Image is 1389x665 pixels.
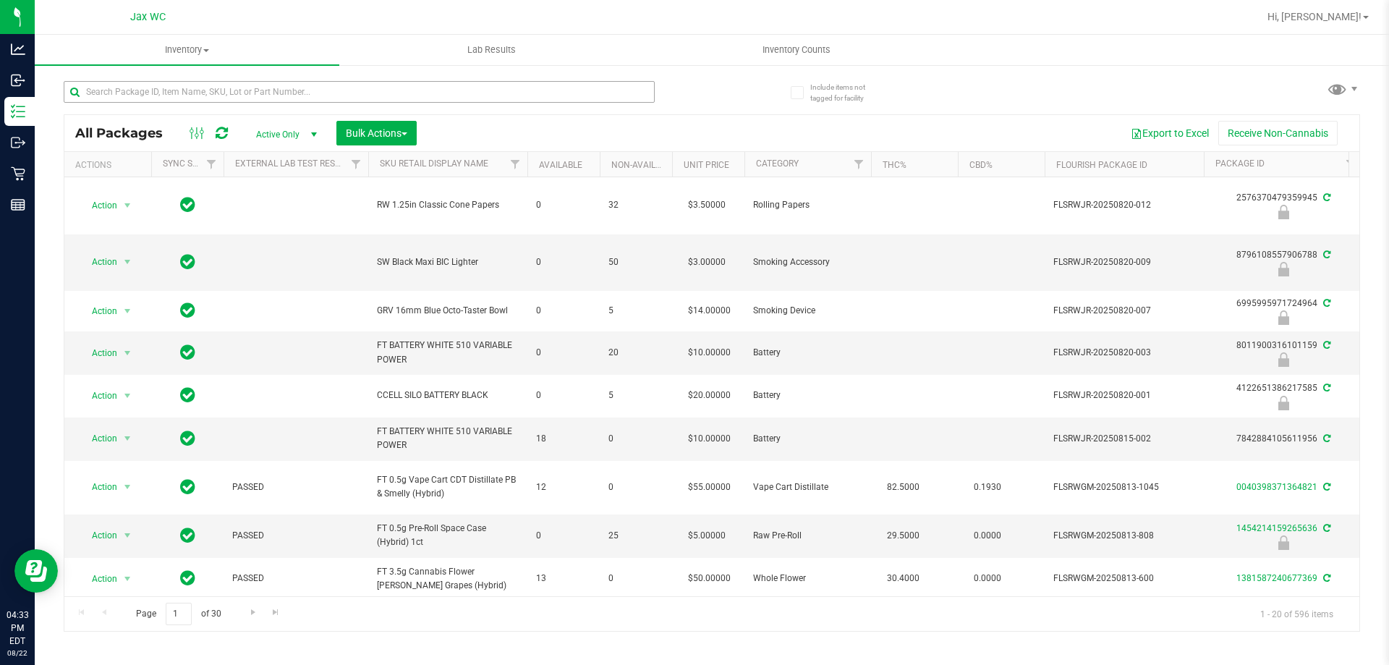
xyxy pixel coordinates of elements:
span: Smoking Accessory [753,255,862,269]
span: All Packages [75,125,177,141]
span: Action [79,525,118,546]
span: Sync from Compliance System [1321,298,1330,308]
span: 50 [608,255,663,269]
span: 13 [536,572,591,585]
span: FLSRWGM-20250813-808 [1053,529,1195,543]
inline-svg: Reports [11,198,25,212]
inline-svg: Retail [11,166,25,181]
span: $10.00000 [681,428,738,449]
span: 32 [608,198,663,212]
div: 8011900316101159 [1202,339,1365,367]
div: 4122651386217585 [1202,381,1365,410]
span: $55.00000 [681,477,738,498]
a: Go to the last page [266,603,286,622]
a: CBD% [969,160,993,170]
a: 0040398371364821 [1236,482,1317,492]
span: In Sync [180,428,195,449]
span: Whole Flower [753,572,862,585]
span: In Sync [180,252,195,272]
span: select [119,252,137,272]
span: PASSED [232,480,360,494]
span: In Sync [180,477,195,497]
button: Bulk Actions [336,121,417,145]
span: 29.5000 [880,525,927,546]
a: Go to the next page [242,603,263,622]
a: Filter [344,152,368,177]
span: $3.00000 [681,252,733,273]
span: Action [79,569,118,589]
span: 0.0000 [967,525,1008,546]
span: In Sync [180,342,195,363]
a: External Lab Test Result [235,158,349,169]
a: Inventory [35,35,339,65]
span: SW Black Maxi BIC Lighter [377,255,519,269]
span: In Sync [180,195,195,215]
span: Battery [753,389,862,402]
inline-svg: Analytics [11,42,25,56]
span: Action [79,477,118,497]
span: Page of 30 [124,603,233,625]
span: FT BATTERY WHITE 510 VARIABLE POWER [377,339,519,366]
span: Vape Cart Distillate [753,480,862,494]
button: Receive Non-Cannabis [1218,121,1338,145]
span: FLSRWGM-20250813-600 [1053,572,1195,585]
a: 1381587240677369 [1236,573,1317,583]
span: select [119,569,137,589]
span: Hi, [PERSON_NAME]! [1267,11,1362,22]
div: Actions [75,160,145,170]
span: 0 [608,480,663,494]
span: 12 [536,480,591,494]
span: Inventory Counts [743,43,850,56]
span: 82.5000 [880,477,927,498]
a: Flourish Package ID [1056,160,1147,170]
span: PASSED [232,529,360,543]
span: Sync from Compliance System [1321,250,1330,260]
span: Smoking Device [753,304,862,318]
div: Newly Received [1202,352,1365,367]
a: THC% [883,160,906,170]
span: In Sync [180,525,195,546]
span: 0 [536,255,591,269]
span: FT 0.5g Vape Cart CDT Distillate PB & Smelly (Hybrid) [377,473,519,501]
span: $14.00000 [681,300,738,321]
div: Newly Received [1202,310,1365,325]
p: 04:33 PM EDT [7,609,28,648]
span: In Sync [180,568,195,588]
inline-svg: Inbound [11,73,25,88]
span: 18 [536,432,591,446]
span: FLSRWJR-20250820-012 [1053,198,1195,212]
input: Search Package ID, Item Name, SKU, Lot or Part Number... [64,81,655,103]
span: Battery [753,432,862,446]
span: Battery [753,346,862,360]
span: Action [79,195,118,216]
span: $3.50000 [681,195,733,216]
span: FLSRWJR-20250820-009 [1053,255,1195,269]
p: 08/22 [7,648,28,658]
a: Unit Price [684,160,729,170]
span: FT 0.5g Pre-Roll Space Case (Hybrid) 1ct [377,522,519,549]
span: Sync from Compliance System [1321,433,1330,444]
a: Filter [504,152,527,177]
span: $10.00000 [681,342,738,363]
a: Filter [1339,152,1363,177]
span: Sync from Compliance System [1321,523,1330,533]
span: 0 [536,389,591,402]
a: Category [756,158,799,169]
span: FT 3.5g Cannabis Flower [PERSON_NAME] Grapes (Hybrid) [377,565,519,593]
a: Filter [200,152,224,177]
span: Bulk Actions [346,127,407,139]
span: PASSED [232,572,360,585]
div: Newly Received [1202,205,1365,219]
span: Sync from Compliance System [1321,383,1330,393]
span: In Sync [180,300,195,321]
span: select [119,428,137,449]
span: select [119,525,137,546]
a: 1454214159265636 [1236,523,1317,533]
input: 1 [166,603,192,625]
span: select [119,386,137,406]
span: Include items not tagged for facility [810,82,883,103]
span: GRV 16mm Blue Octo-Taster Bowl [377,304,519,318]
span: FLSRWGM-20250813-1045 [1053,480,1195,494]
span: 0 [536,304,591,318]
span: 1 - 20 of 596 items [1249,603,1345,624]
